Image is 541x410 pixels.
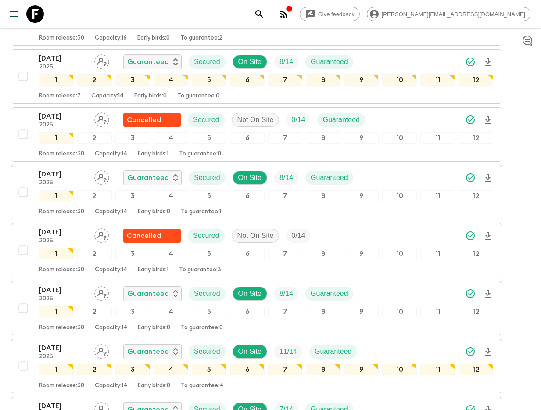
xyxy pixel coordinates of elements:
[39,132,74,144] div: 1
[127,115,161,125] p: Cancelled
[39,248,74,259] div: 1
[39,285,87,295] p: [DATE]
[291,115,305,125] p: 0 / 14
[127,230,161,241] p: Cancelled
[382,364,417,375] div: 10
[315,346,352,357] p: Guaranteed
[420,306,455,317] div: 11
[189,287,226,301] div: Secured
[39,237,87,245] p: 2025
[274,287,298,301] div: Trip Fill
[382,74,417,86] div: 10
[238,346,262,357] p: On Site
[181,209,221,216] p: To guarantee: 1
[39,180,87,187] p: 2025
[306,306,340,317] div: 8
[483,231,493,241] svg: Download Onboarding
[115,190,150,201] div: 3
[193,230,219,241] p: Secured
[11,223,502,277] button: [DATE]2025Assign pack leaderFlash Pack cancellationSecuredNot On SiteTrip Fill123456789101112Room...
[123,229,181,243] div: Flash Pack cancellation
[115,248,150,259] div: 3
[39,324,84,331] p: Room release: 30
[344,74,379,86] div: 9
[123,113,181,127] div: Flash Pack cancellation
[127,288,169,299] p: Guaranteed
[268,190,303,201] div: 7
[180,35,222,42] p: To guarantee: 2
[483,115,493,126] svg: Download Onboarding
[465,288,476,299] svg: Synced Successfully
[39,266,84,273] p: Room release: 30
[230,190,265,201] div: 6
[127,57,169,67] p: Guaranteed
[459,248,493,259] div: 12
[177,93,219,100] p: To guarantee: 0
[300,7,360,21] a: Give feedback
[39,122,87,129] p: 2025
[154,306,188,317] div: 4
[459,364,493,375] div: 12
[154,364,188,375] div: 4
[189,171,226,185] div: Secured
[179,151,221,158] p: To guarantee: 0
[193,115,219,125] p: Secured
[382,248,417,259] div: 10
[115,132,150,144] div: 3
[154,74,188,86] div: 4
[230,132,265,144] div: 6
[268,248,303,259] div: 7
[274,171,298,185] div: Trip Fill
[268,74,303,86] div: 7
[115,74,150,86] div: 3
[377,11,530,18] span: [PERSON_NAME][EMAIL_ADDRESS][DOMAIN_NAME]
[194,173,220,183] p: Secured
[483,289,493,299] svg: Download Onboarding
[459,306,493,317] div: 12
[279,173,293,183] p: 8 / 14
[189,55,226,69] div: Secured
[39,227,87,237] p: [DATE]
[39,353,87,360] p: 2025
[306,74,340,86] div: 8
[483,173,493,183] svg: Download Onboarding
[138,324,170,331] p: Early birds: 0
[94,289,109,296] span: Assign pack leader
[39,190,74,201] div: 1
[311,57,348,67] p: Guaranteed
[181,324,223,331] p: To guarantee: 0
[230,248,265,259] div: 6
[127,173,169,183] p: Guaranteed
[39,151,84,158] p: Room release: 30
[382,132,417,144] div: 10
[127,346,169,357] p: Guaranteed
[192,74,226,86] div: 5
[95,209,127,216] p: Capacity: 14
[11,165,502,219] button: [DATE]2025Assign pack leaderGuaranteedSecuredOn SiteTrip FillGuaranteed123456789101112Room releas...
[420,132,455,144] div: 11
[188,229,225,243] div: Secured
[311,173,348,183] p: Guaranteed
[367,7,530,21] div: [PERSON_NAME][EMAIL_ADDRESS][DOMAIN_NAME]
[286,113,310,127] div: Trip Fill
[94,231,109,238] span: Assign pack leader
[5,5,23,23] button: menu
[39,53,87,64] p: [DATE]
[77,364,112,375] div: 2
[137,35,170,42] p: Early birds: 0
[306,132,340,144] div: 8
[39,35,84,42] p: Room release: 30
[95,382,127,389] p: Capacity: 14
[94,57,109,64] span: Assign pack leader
[134,93,167,100] p: Early birds: 0
[344,306,379,317] div: 9
[95,35,127,42] p: Capacity: 16
[237,115,274,125] p: Not On Site
[39,209,84,216] p: Room release: 30
[188,113,225,127] div: Secured
[420,190,455,201] div: 11
[279,346,297,357] p: 11 / 14
[39,343,87,353] p: [DATE]
[11,107,502,162] button: [DATE]2025Assign pack leaderFlash Pack cancellationSecuredNot On SiteTrip FillGuaranteed123456789...
[94,173,109,180] span: Assign pack leader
